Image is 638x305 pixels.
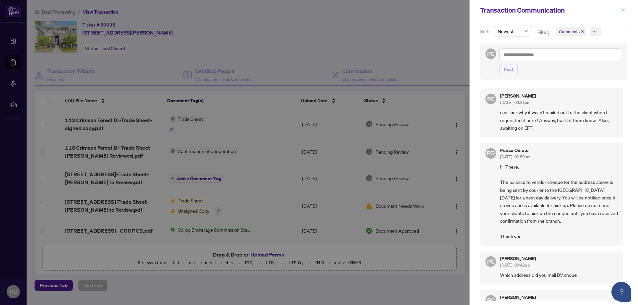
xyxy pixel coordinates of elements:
h5: [PERSON_NAME] [500,295,536,300]
span: PC [487,257,495,266]
span: Newest [498,26,528,36]
span: PC [487,296,495,305]
span: [DATE], 09:42am [500,263,530,267]
div: +1 [593,28,598,35]
span: close [581,30,584,33]
span: Which address did you mail BV chque [500,271,618,279]
span: Comments [559,28,580,35]
h5: [PERSON_NAME] [500,256,536,261]
span: can I ask why it wasn't mailed out to the client when I requested it here? Anyway, I will let the... [500,109,618,132]
span: PC [487,49,495,58]
p: Filter: [537,29,550,36]
span: Hi There, The balance to vendor cheque for the address above is being sent by courier to the [GEO... [500,163,618,241]
span: PC [487,94,495,104]
h5: [PERSON_NAME] [500,94,536,98]
span: close [621,8,625,13]
span: [DATE], 03:31pm [500,100,530,105]
div: Transaction Communication [480,5,619,15]
span: [DATE], 02:59pm [500,154,530,159]
p: Sort: [480,28,491,35]
h5: Peace Odiete [500,148,530,153]
span: PO [487,148,495,158]
button: Open asap [611,282,631,302]
span: Comments [556,27,586,36]
button: Post [499,64,518,75]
